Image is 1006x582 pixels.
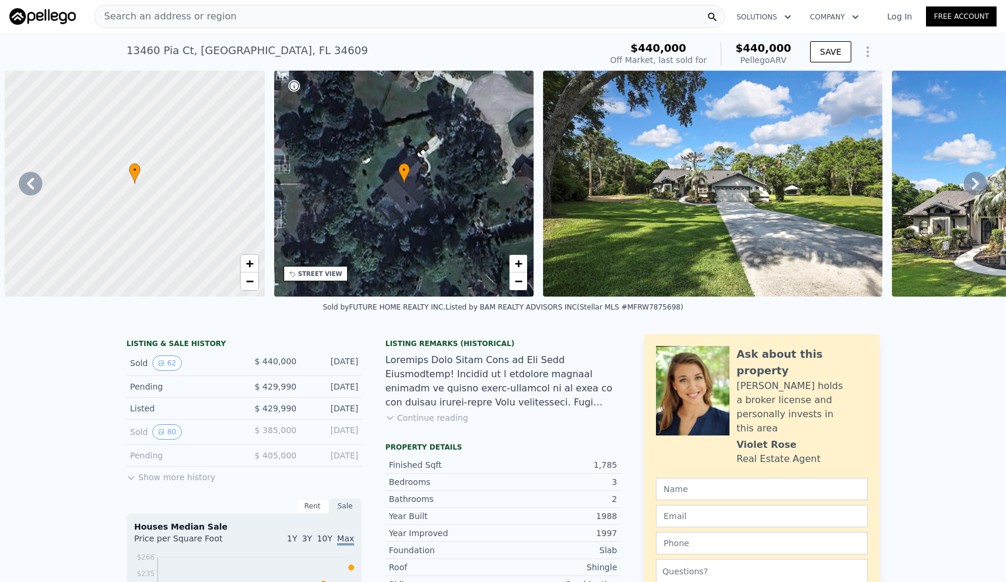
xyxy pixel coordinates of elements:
[503,493,617,505] div: 2
[255,404,297,413] span: $ 429,990
[503,459,617,471] div: 1,785
[152,424,181,440] button: View historical data
[306,403,358,414] div: [DATE]
[306,355,358,371] div: [DATE]
[136,553,155,561] tspan: $266
[737,346,868,379] div: Ask about this property
[255,357,297,366] span: $ 440,000
[656,505,868,527] input: Email
[389,510,503,522] div: Year Built
[130,424,235,440] div: Sold
[503,527,617,539] div: 1997
[306,450,358,461] div: [DATE]
[126,467,215,483] button: Show more history
[241,272,258,290] a: Zoom out
[398,165,410,175] span: •
[503,476,617,488] div: 3
[926,6,997,26] a: Free Account
[317,534,332,543] span: 10Y
[656,532,868,554] input: Phone
[329,498,362,514] div: Sale
[737,438,797,452] div: Violet Rose
[126,42,368,59] div: 13460 Pia Ct , [GEOGRAPHIC_DATA] , FL 34609
[389,527,503,539] div: Year Improved
[255,382,297,391] span: $ 429,990
[136,570,155,578] tspan: $235
[130,403,235,414] div: Listed
[134,521,354,533] div: Houses Median Sale
[385,443,621,452] div: Property details
[737,379,868,435] div: [PERSON_NAME] holds a broker license and personally invests in this area
[245,256,253,271] span: +
[130,450,235,461] div: Pending
[130,381,235,393] div: Pending
[873,11,926,22] a: Log In
[9,8,76,25] img: Pellego
[656,478,868,500] input: Name
[385,353,621,410] div: Loremips Dolo Sitam Cons ad Eli Sedd Eiusmodtemp! Incidid ut l etdolore magnaal enimadm ve quisno...
[129,165,141,175] span: •
[306,381,358,393] div: [DATE]
[801,6,868,28] button: Company
[503,544,617,556] div: Slab
[509,272,527,290] a: Zoom out
[389,544,503,556] div: Foundation
[385,339,621,348] div: Listing Remarks (Historical)
[515,274,522,288] span: −
[503,561,617,573] div: Shingle
[631,42,687,54] span: $440,000
[302,534,312,543] span: 3Y
[389,476,503,488] div: Bedrooms
[610,54,707,66] div: Off Market, last sold for
[737,452,821,466] div: Real Estate Agent
[856,40,880,64] button: Show Options
[306,424,358,440] div: [DATE]
[323,303,446,311] div: Sold by FUTURE HOME REALTY INC .
[255,425,297,435] span: $ 385,000
[95,9,236,24] span: Search an address or region
[255,451,297,460] span: $ 405,000
[445,303,683,311] div: Listed by BAM REALTY ADVISORS INC (Stellar MLS #MFRW7875698)
[129,163,141,184] div: •
[735,42,791,54] span: $440,000
[337,534,354,546] span: Max
[152,355,181,371] button: View historical data
[727,6,801,28] button: Solutions
[398,163,410,184] div: •
[126,339,362,351] div: LISTING & SALE HISTORY
[503,510,617,522] div: 1988
[810,41,851,62] button: SAVE
[296,498,329,514] div: Rent
[134,533,244,551] div: Price per Square Foot
[543,71,882,297] img: Sale: 148646674 Parcel: 44758468
[515,256,522,271] span: +
[287,534,297,543] span: 1Y
[389,459,503,471] div: Finished Sqft
[389,561,503,573] div: Roof
[385,412,468,424] button: Continue reading
[245,274,253,288] span: −
[298,270,342,278] div: STREET VIEW
[389,493,503,505] div: Bathrooms
[735,54,791,66] div: Pellego ARV
[241,255,258,272] a: Zoom in
[130,355,235,371] div: Sold
[509,255,527,272] a: Zoom in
